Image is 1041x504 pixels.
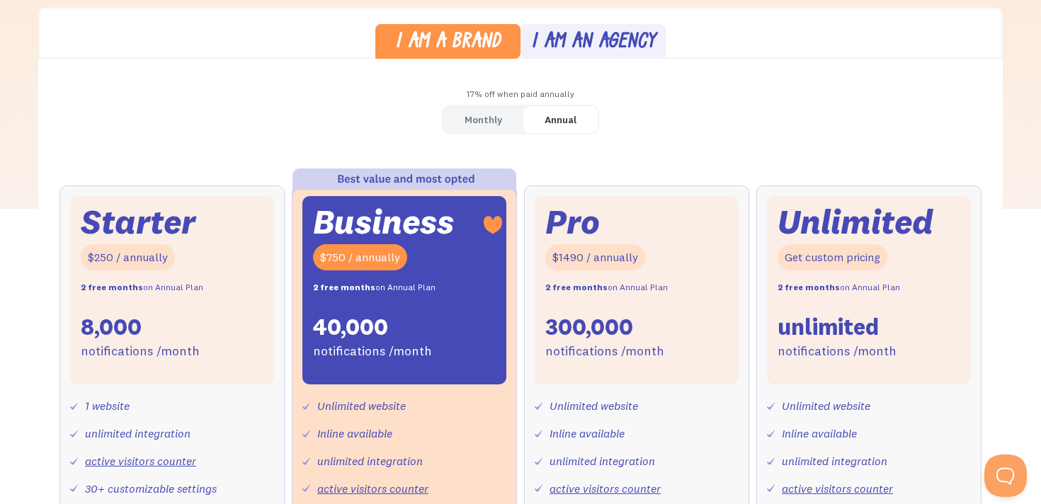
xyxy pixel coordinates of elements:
div: Inline available [782,423,857,444]
strong: 2 free months [778,282,840,292]
div: unlimited integration [550,451,655,471]
div: I am a brand [395,33,501,53]
div: unlimited integration [782,451,887,471]
a: active visitors counter [317,481,428,496]
div: Business [313,207,454,237]
div: Unlimited website [317,396,406,416]
strong: 2 free months [313,282,375,292]
a: active visitors counter [85,454,196,468]
div: Unlimited website [782,396,870,416]
div: $250 / annually [81,244,175,270]
div: 30+ customizable settings [85,479,217,499]
div: Unlimited website [550,396,638,416]
div: unlimited [778,312,879,342]
div: $750 / annually [313,244,407,270]
div: on Annual Plan [778,277,900,298]
div: 40,000 [313,312,388,342]
div: Starter [81,207,195,237]
div: on Annual Plan [313,277,436,298]
strong: 2 free months [81,282,143,292]
div: on Annual Plan [81,277,203,298]
div: on Annual Plan [545,277,668,298]
div: Inline available [550,423,625,444]
strong: 2 free months [545,282,608,292]
div: I am an agency [531,33,656,53]
div: 8,000 [81,312,142,342]
div: Unlimited [778,207,933,237]
div: Pro [545,207,600,237]
div: 17% off when paid annually [38,84,1003,105]
iframe: Toggle Customer Support [984,454,1027,497]
div: notifications /month [81,341,200,362]
div: 300,000 [545,312,633,342]
a: active visitors counter [550,481,661,496]
div: notifications /month [778,341,897,362]
div: $1490 / annually [545,244,645,270]
div: notifications /month [313,341,432,362]
div: Annual [545,110,576,130]
div: unlimited integration [317,451,423,471]
div: 1 website [85,396,130,416]
div: notifications /month [545,341,664,362]
div: Get custom pricing [778,244,887,270]
a: active visitors counter [782,481,893,496]
div: Inline available [317,423,392,444]
div: Monthly [465,110,502,130]
div: unlimited integration [85,423,190,444]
